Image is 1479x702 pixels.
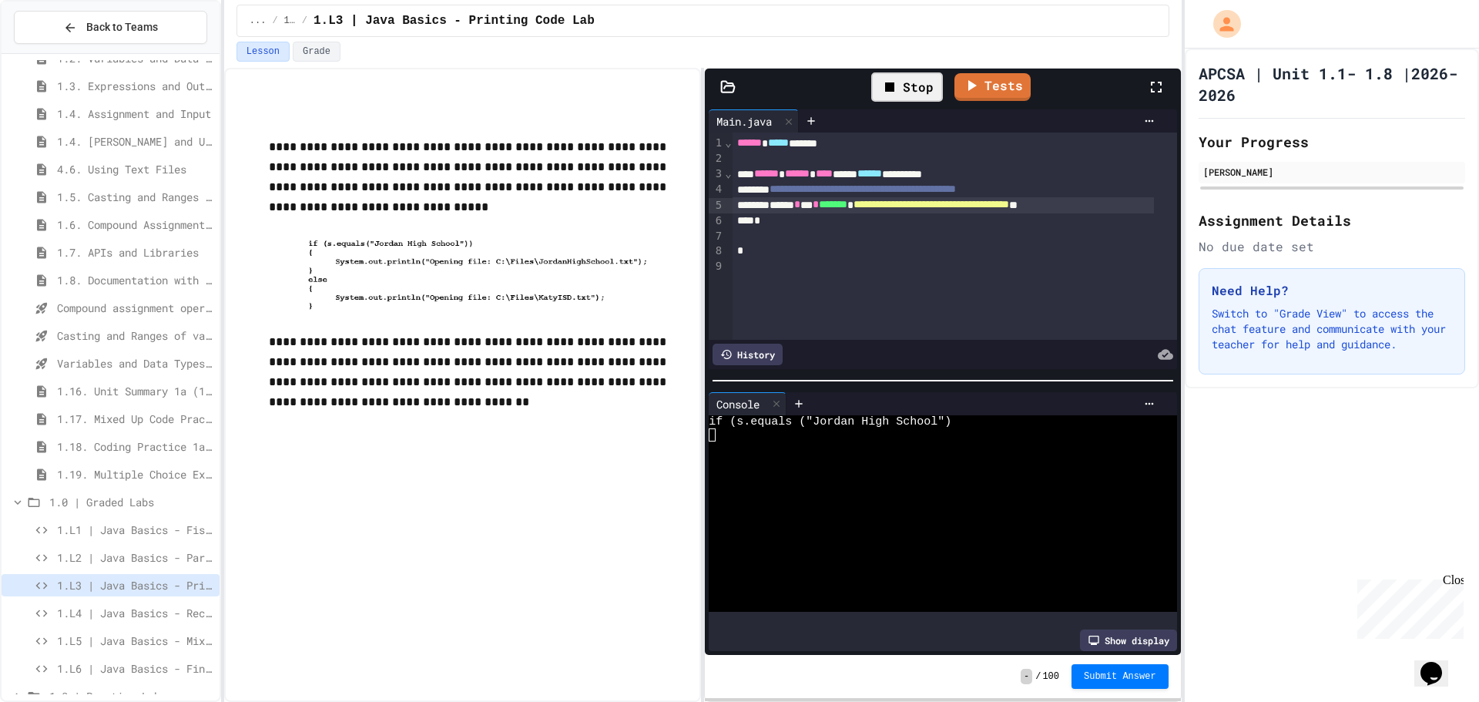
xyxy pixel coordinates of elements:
[1199,131,1465,153] h2: Your Progress
[724,136,732,149] span: Fold line
[250,15,267,27] span: ...
[1021,669,1032,684] span: -
[57,244,213,260] span: 1.7. APIs and Libraries
[6,6,106,98] div: Chat with us now!Close
[709,136,724,151] div: 1
[1212,281,1452,300] h3: Need Help?
[1080,630,1177,651] div: Show display
[57,383,213,399] span: 1.16. Unit Summary 1a (1.1-1.6)
[709,109,799,133] div: Main.java
[284,15,296,27] span: 1.0 | Graded Labs
[57,327,213,344] span: Casting and Ranges of variables - Quiz
[1072,664,1169,689] button: Submit Answer
[709,213,724,229] div: 6
[57,272,213,288] span: 1.8. Documentation with Comments and Preconditions
[272,15,277,27] span: /
[709,151,724,166] div: 2
[57,355,213,371] span: Variables and Data Types - Quiz
[709,415,951,428] span: if (s.equals ("Jordan High School")
[1199,62,1465,106] h1: APCSA | Unit 1.1- 1.8 |2026-2026
[709,198,724,213] div: 5
[57,522,213,538] span: 1.L1 | Java Basics - Fish Lab
[57,78,213,94] span: 1.3. Expressions and Output [New]
[57,133,213,149] span: 1.4. [PERSON_NAME] and User Input
[293,42,340,62] button: Grade
[57,106,213,122] span: 1.4. Assignment and Input
[57,577,213,593] span: 1.L3 | Java Basics - Printing Code Lab
[86,19,158,35] span: Back to Teams
[871,72,943,102] div: Stop
[57,300,213,316] span: Compound assignment operators - Quiz
[709,396,767,412] div: Console
[1414,640,1464,687] iframe: chat widget
[709,259,724,274] div: 9
[57,161,213,177] span: 4.6. Using Text Files
[709,113,780,129] div: Main.java
[1042,670,1059,683] span: 100
[709,229,724,244] div: 7
[954,73,1031,101] a: Tests
[57,633,213,649] span: 1.L5 | Java Basics - Mixed Number Lab
[1197,6,1245,42] div: My Account
[57,605,213,621] span: 1.L4 | Java Basics - Rectangle Lab
[709,244,724,259] div: 8
[1212,306,1452,352] p: Switch to "Grade View" to access the chat feature and communicate with your teacher for help and ...
[713,344,783,365] div: History
[1203,165,1461,179] div: [PERSON_NAME]
[709,166,724,182] div: 3
[57,438,213,455] span: 1.18. Coding Practice 1a (1.1-1.6)
[302,15,307,27] span: /
[1351,573,1464,639] iframe: chat widget
[1199,237,1465,256] div: No due date set
[709,182,724,197] div: 4
[1084,670,1156,683] span: Submit Answer
[57,411,213,427] span: 1.17. Mixed Up Code Practice 1.1-1.6
[14,11,207,44] button: Back to Teams
[57,217,213,233] span: 1.6. Compound Assignment Operators
[724,167,732,180] span: Fold line
[49,494,213,510] span: 1.0 | Graded Labs
[236,42,290,62] button: Lesson
[709,392,786,415] div: Console
[57,660,213,677] span: 1.L6 | Java Basics - Final Calculator Lab
[1199,210,1465,231] h2: Assignment Details
[57,189,213,205] span: 1.5. Casting and Ranges of Values
[57,549,213,566] span: 1.L2 | Java Basics - Paragraphs Lab
[314,12,595,30] span: 1.L3 | Java Basics - Printing Code Lab
[1035,670,1041,683] span: /
[57,466,213,482] span: 1.19. Multiple Choice Exercises for Unit 1a (1.1-1.6)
